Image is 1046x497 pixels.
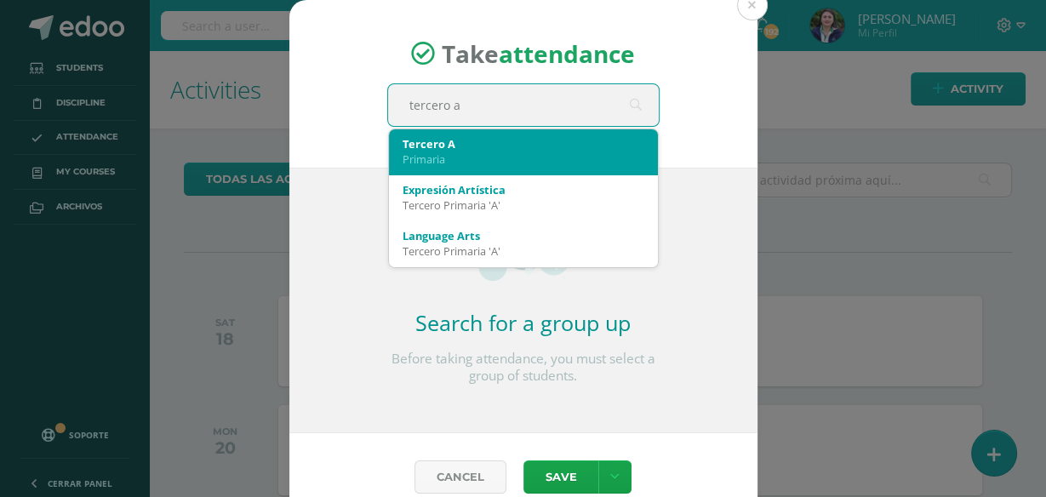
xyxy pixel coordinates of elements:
[403,197,644,213] div: Tercero Primaria 'A'
[388,84,659,126] input: Search for a grade or section here…
[403,182,644,197] div: Expresión Artística
[403,243,644,259] div: Tercero Primaria 'A'
[442,37,635,70] span: Take
[403,151,644,167] div: Primaria
[403,136,644,151] div: Tercero A
[414,460,506,494] a: Cancel
[387,351,660,385] p: Before taking attendance, you must select a group of students.
[387,308,660,337] h2: Search for a group up
[403,228,644,243] div: Language Arts
[523,460,598,494] button: Save
[499,37,635,70] strong: attendance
